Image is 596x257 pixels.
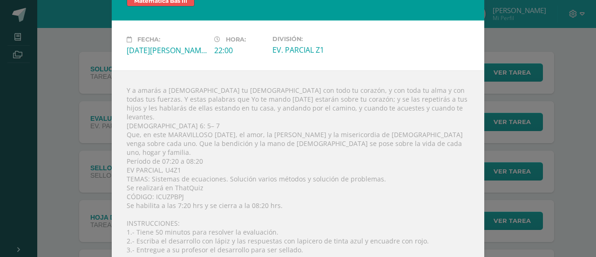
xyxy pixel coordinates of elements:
[272,35,352,42] label: División:
[137,36,160,43] span: Fecha:
[127,45,207,56] div: [DATE][PERSON_NAME]
[214,45,265,56] div: 22:00
[226,36,246,43] span: Hora:
[272,45,352,55] div: EV. PARCIAL Z1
